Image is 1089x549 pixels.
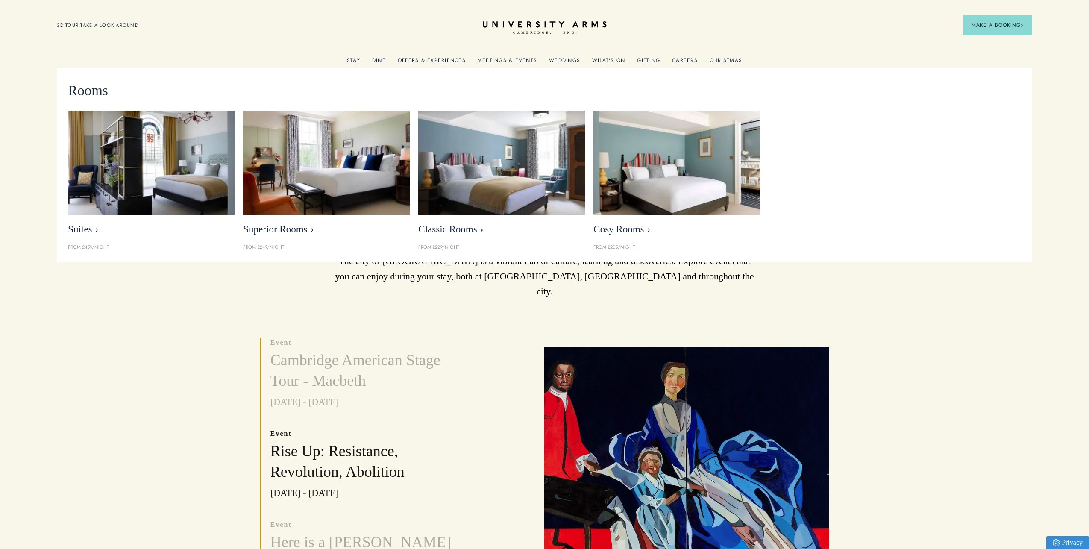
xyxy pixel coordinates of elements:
[270,394,466,409] p: [DATE] - [DATE]
[398,57,466,68] a: Offers & Experiences
[963,15,1032,35] button: Make a BookingArrow icon
[593,111,760,239] a: image-0c4e569bfe2498b75de12d7d88bf10a1f5f839d4-400x250-jpg Cosy Rooms
[270,338,466,347] p: event
[243,111,410,215] img: image-5bdf0f703dacc765be5ca7f9d527278f30b65e65-400x250-jpg
[1046,536,1089,549] a: Privacy
[270,485,466,500] p: [DATE] - [DATE]
[593,223,760,235] span: Cosy Rooms
[270,520,466,529] p: event
[418,111,585,215] img: image-7eccef6fe4fe90343db89eb79f703814c40db8b4-400x250-jpg
[68,223,235,235] span: Suites
[478,57,537,68] a: Meetings & Events
[418,244,585,251] p: From £229/night
[672,57,698,68] a: Careers
[270,429,466,438] p: event
[1021,24,1024,27] img: Arrow icon
[972,21,1024,29] span: Make a Booking
[347,57,360,68] a: Stay
[1053,539,1060,546] img: Privacy
[710,57,742,68] a: Christmas
[68,111,235,215] img: image-21e87f5add22128270780cf7737b92e839d7d65d-400x250-jpg
[483,21,607,35] a: Home
[243,111,410,239] a: image-5bdf0f703dacc765be5ca7f9d527278f30b65e65-400x250-jpg Superior Rooms
[68,244,235,251] p: From £459/night
[418,111,585,239] a: image-7eccef6fe4fe90343db89eb79f703814c40db8b4-400x250-jpg Classic Rooms
[261,429,466,500] a: event Rise Up: Resistance, Revolution, Abolition [DATE] - [DATE]
[372,57,386,68] a: Dine
[549,57,580,68] a: Weddings
[261,338,466,409] a: event Cambridge American Stage Tour - Macbeth [DATE] - [DATE]
[68,111,235,239] a: image-21e87f5add22128270780cf7737b92e839d7d65d-400x250-jpg Suites
[243,223,410,235] span: Superior Rooms
[418,223,585,235] span: Classic Rooms
[637,57,660,68] a: Gifting
[593,111,760,215] img: image-0c4e569bfe2498b75de12d7d88bf10a1f5f839d4-400x250-jpg
[331,253,758,299] p: The city of [GEOGRAPHIC_DATA] is a vibrant hub of culture, learning and discoveries. Explore even...
[270,350,466,391] h3: Cambridge American Stage Tour - Macbeth
[593,244,760,251] p: From £209/night
[243,244,410,251] p: From £249/night
[270,441,466,482] h3: Rise Up: Resistance, Revolution, Abolition
[68,79,108,102] span: Rooms
[592,57,625,68] a: What's On
[57,22,138,29] a: 3D TOUR:TAKE A LOOK AROUND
